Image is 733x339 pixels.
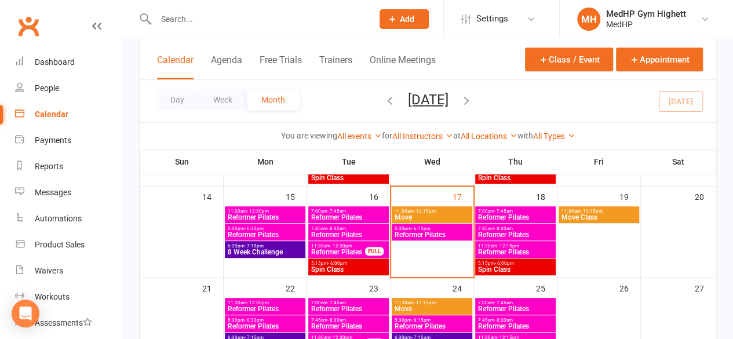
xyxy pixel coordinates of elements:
div: People [35,83,59,93]
strong: at [453,131,461,140]
span: Spin Class [311,266,386,273]
span: 11:30am [561,209,637,214]
span: 7:45am [311,226,386,231]
a: All Instructors [392,132,453,141]
span: 5:30pm [394,318,470,323]
span: - 7:45am [327,209,346,214]
a: Payments [15,127,122,154]
div: 27 [695,278,716,297]
span: 7:00am [311,300,386,305]
th: Sun [140,150,224,174]
span: Reformer Pilates [477,214,553,221]
span: 5:30pm [227,226,303,231]
div: 14 [202,187,223,206]
button: Calendar [157,54,194,79]
div: 26 [619,278,640,297]
div: Automations [35,214,82,223]
div: 22 [286,278,307,297]
a: All Types [533,132,575,141]
div: 20 [695,187,716,206]
button: Day [156,89,199,110]
span: Reformer Pilates [227,231,303,238]
span: 11:30am [227,209,303,214]
strong: for [382,131,392,140]
span: 7:00am [477,209,553,214]
span: Reformer Pilates [311,231,386,238]
th: Wed [391,150,474,174]
span: - 8:30am [494,318,513,323]
strong: You are viewing [281,131,337,140]
a: Reports [15,154,122,180]
span: 11:30am [311,243,366,249]
span: - 12:15pm [581,209,603,214]
div: Open Intercom Messenger [12,300,39,327]
span: Reformer Pilates [394,231,470,238]
div: MedHP [606,19,686,30]
div: 21 [202,278,223,297]
a: Workouts [15,284,122,310]
div: 16 [369,187,390,206]
div: 25 [536,278,557,297]
span: Reformer Pilates [477,249,553,256]
span: 6:30pm [227,243,303,249]
span: - 6:00pm [328,261,347,266]
div: 23 [369,278,390,297]
span: 7:00am [477,300,553,305]
span: Add [400,14,414,24]
span: Reformer Pilates [227,305,303,312]
button: Appointment [616,48,703,71]
button: [DATE] [408,91,448,107]
span: Reformer Pilates [227,323,303,330]
span: Reformer Pilates [394,323,470,330]
span: - 6:15pm [411,226,431,231]
span: - 7:45am [494,209,513,214]
div: Calendar [35,110,68,119]
span: Spin Class [477,174,553,181]
span: 7:45am [477,318,553,323]
span: Move [394,305,470,312]
a: Clubworx [14,12,43,41]
span: Move Class [561,214,637,221]
div: 15 [286,187,307,206]
span: Reformer Pilates [311,249,366,256]
span: - 12:30pm [247,300,269,305]
span: - 12:15pm [497,243,519,249]
div: 19 [619,187,640,206]
button: Week [199,89,247,110]
span: - 7:15pm [245,243,264,249]
button: Agenda [211,54,242,79]
span: Reformer Pilates [227,214,303,221]
span: Spin Class [311,174,386,181]
th: Fri [557,150,641,174]
span: 11:30am [227,300,303,305]
span: 11:30am [477,243,553,249]
div: Workouts [35,292,70,301]
span: Spin Class [477,266,553,273]
strong: with [517,131,533,140]
div: Product Sales [35,240,85,249]
button: Online Meetings [370,54,436,79]
a: People [15,75,122,101]
button: Free Trials [260,54,302,79]
span: - 8:30am [494,226,513,231]
a: Calendar [15,101,122,127]
span: - 6:30pm [245,226,264,231]
span: Reformer Pilates [477,305,553,312]
a: All Locations [461,132,517,141]
div: Reports [35,162,63,171]
span: - 12:15pm [414,300,436,305]
span: - 6:30pm [245,318,264,323]
span: - 6:00pm [495,261,514,266]
th: Mon [224,150,307,174]
span: 5:15pm [311,261,386,266]
span: 7:00am [311,209,386,214]
span: - 8:30am [327,318,346,323]
th: Sat [641,150,716,174]
div: MedHP Gym Highett [606,9,686,19]
button: Trainers [319,54,352,79]
span: Reformer Pilates [311,323,386,330]
div: FULL [365,247,384,256]
th: Thu [474,150,557,174]
button: Month [247,89,300,110]
a: Assessments [15,310,122,336]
